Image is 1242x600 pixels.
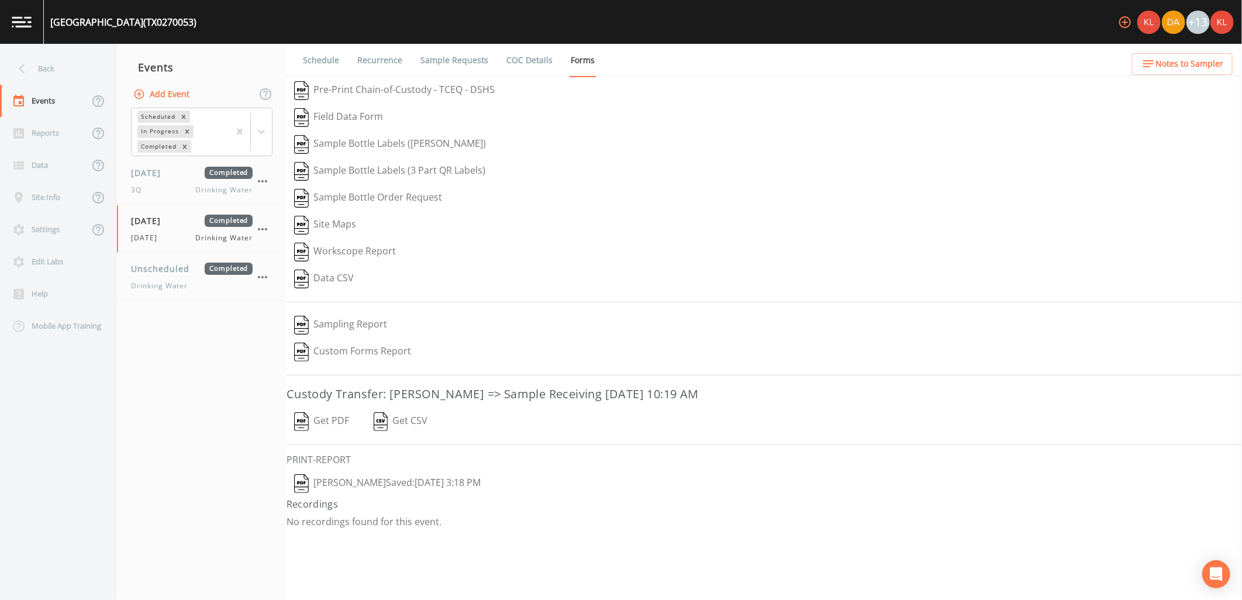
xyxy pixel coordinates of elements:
[178,140,191,153] div: Remove Completed
[12,16,32,27] img: logo
[1161,11,1186,34] div: David Weber
[287,239,403,265] button: Workscope Report
[356,44,404,77] a: Recurrence
[137,140,178,153] div: Completed
[294,216,309,235] img: svg%3e
[569,44,596,77] a: Forms
[294,162,309,181] img: svg%3e
[505,44,554,77] a: COC Details
[131,233,164,243] span: [DATE]
[287,312,395,339] button: Sampling Report
[374,412,388,431] img: svg%3e
[294,412,309,431] img: svg%3e
[131,185,149,195] span: 3Q
[205,215,253,227] span: Completed
[294,81,309,100] img: svg%3e
[294,316,309,335] img: svg%3e
[1210,11,1234,34] img: 9c4450d90d3b8045b2e5fa62e4f92659
[117,157,287,205] a: [DATE]Completed3QDrinking Water
[365,408,436,435] button: Get CSV
[131,84,194,105] button: Add Event
[287,339,419,365] button: Custom Forms Report
[287,212,364,239] button: Site Maps
[137,111,177,123] div: Scheduled
[287,470,488,497] button: [PERSON_NAME]Saved:[DATE] 3:18 PM
[287,265,361,292] button: Data CSV
[1155,57,1223,71] span: Notes to Sampler
[294,243,309,261] img: svg%3e
[287,408,357,435] button: Get PDF
[294,474,309,493] img: svg%3e
[131,215,169,227] span: [DATE]
[287,497,1242,511] h4: Recordings
[287,454,1242,465] h6: PRINT-REPORT
[205,263,253,275] span: Completed
[205,167,253,179] span: Completed
[137,125,181,137] div: In Progress
[196,185,253,195] span: Drinking Water
[294,343,309,361] img: svg%3e
[287,158,493,185] button: Sample Bottle Labels (3 Part QR Labels)
[287,185,450,212] button: Sample Bottle Order Request
[1202,560,1230,588] div: Open Intercom Messenger
[181,125,194,137] div: Remove In Progress
[294,189,309,208] img: svg%3e
[287,77,502,104] button: Pre-Print Chain-of-Custody - TCEQ - DSHS
[294,108,309,127] img: svg%3e
[131,281,188,291] span: Drinking Water
[50,15,196,29] div: [GEOGRAPHIC_DATA] (TX0270053)
[1137,11,1161,34] div: Kler Teran
[117,253,287,301] a: UnscheduledCompletedDrinking Water
[1186,11,1210,34] div: +13
[287,516,1242,527] p: No recordings found for this event.
[287,385,1242,404] h3: Custody Transfer: [PERSON_NAME] => Sample Receiving [DATE] 10:19 AM
[294,135,309,154] img: svg%3e
[1162,11,1185,34] img: a84961a0472e9debc750dd08a004988d
[177,111,190,123] div: Remove Scheduled
[287,131,494,158] button: Sample Bottle Labels ([PERSON_NAME])
[419,44,490,77] a: Sample Requests
[131,167,169,179] span: [DATE]
[301,44,341,77] a: Schedule
[1137,11,1161,34] img: 9c4450d90d3b8045b2e5fa62e4f92659
[117,205,287,253] a: [DATE]Completed[DATE]Drinking Water
[294,270,309,288] img: svg%3e
[1132,53,1233,75] button: Notes to Sampler
[117,53,287,82] div: Events
[196,233,253,243] span: Drinking Water
[287,104,391,131] button: Field Data Form
[131,263,198,275] span: Unscheduled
